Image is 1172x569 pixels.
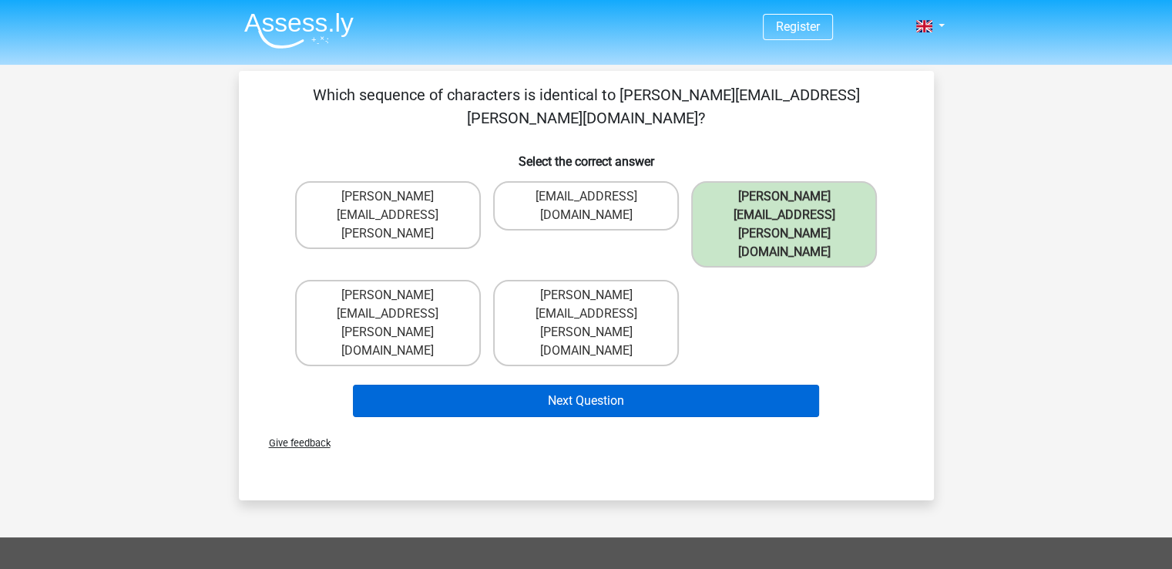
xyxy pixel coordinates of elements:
[493,181,679,231] label: [EMAIL_ADDRESS][DOMAIN_NAME]
[776,19,820,34] a: Register
[691,181,877,268] label: [PERSON_NAME][EMAIL_ADDRESS][PERSON_NAME][DOMAIN_NAME]
[295,181,481,249] label: [PERSON_NAME][EMAIL_ADDRESS][PERSON_NAME]
[264,142,909,169] h6: Select the correct answer
[244,12,354,49] img: Assessly
[257,437,331,449] span: Give feedback
[264,83,909,130] p: Which sequence of characters is identical to [PERSON_NAME][EMAIL_ADDRESS][PERSON_NAME][DOMAIN_NAME]?
[295,280,481,366] label: [PERSON_NAME][EMAIL_ADDRESS][PERSON_NAME][DOMAIN_NAME]
[353,385,819,417] button: Next Question
[493,280,679,366] label: [PERSON_NAME][EMAIL_ADDRESS][PERSON_NAME][DOMAIN_NAME]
